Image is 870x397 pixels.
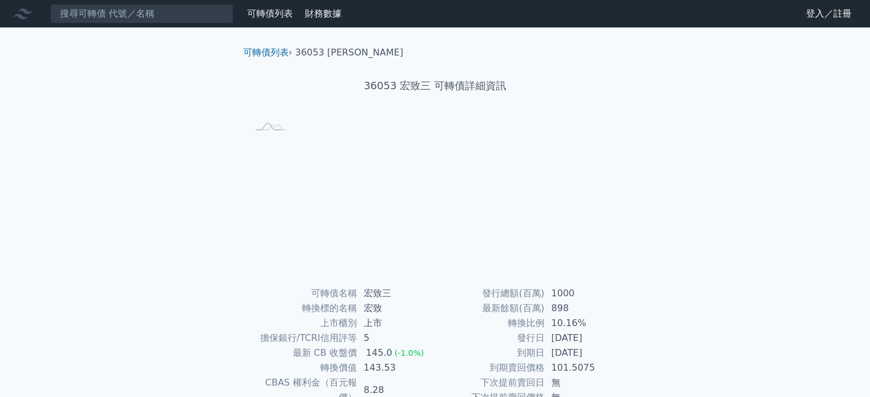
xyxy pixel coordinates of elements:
[545,316,623,331] td: 10.16%
[248,346,357,360] td: 最新 CB 收盤價
[248,286,357,301] td: 可轉債名稱
[545,375,623,390] td: 無
[545,360,623,375] td: 101.5075
[435,331,545,346] td: 發行日
[435,375,545,390] td: 下次提前賣回日
[50,4,233,23] input: 搜尋可轉債 代號／名稱
[435,301,545,316] td: 最新餘額(百萬)
[243,46,292,59] li: ›
[545,301,623,316] td: 898
[545,346,623,360] td: [DATE]
[364,346,395,360] div: 145.0
[243,47,289,58] a: 可轉債列表
[295,46,403,59] li: 36053 [PERSON_NAME]
[248,301,357,316] td: 轉換標的名稱
[234,78,637,94] h1: 36053 宏致三 可轉債詳細資訊
[797,5,861,23] a: 登入／註冊
[248,331,357,346] td: 擔保銀行/TCRI信用評等
[357,286,435,301] td: 宏致三
[357,301,435,316] td: 宏致
[357,331,435,346] td: 5
[305,8,341,19] a: 財務數據
[545,286,623,301] td: 1000
[545,331,623,346] td: [DATE]
[435,346,545,360] td: 到期日
[395,348,424,358] span: (-1.0%)
[357,360,435,375] td: 143.53
[248,360,357,375] td: 轉換價值
[248,316,357,331] td: 上市櫃別
[247,8,293,19] a: 可轉債列表
[357,316,435,331] td: 上市
[435,286,545,301] td: 發行總額(百萬)
[435,316,545,331] td: 轉換比例
[435,360,545,375] td: 到期賣回價格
